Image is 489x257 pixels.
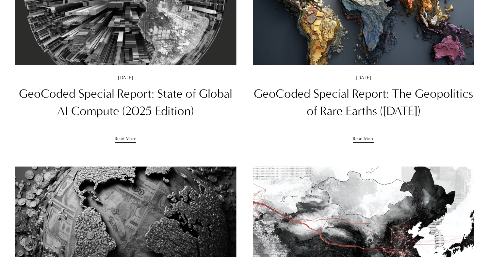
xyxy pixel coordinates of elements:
time: [DATE] [356,75,371,80]
a: Read More [353,130,374,143]
a: Read More [115,130,136,143]
a: GeoCoded Special Report: The Geopolitics of Rare Earths ([DATE]) [254,87,473,118]
a: GeoCoded Special Report: State of Global AI Compute (2025 Edition) [19,87,232,118]
time: [DATE] [118,75,133,80]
